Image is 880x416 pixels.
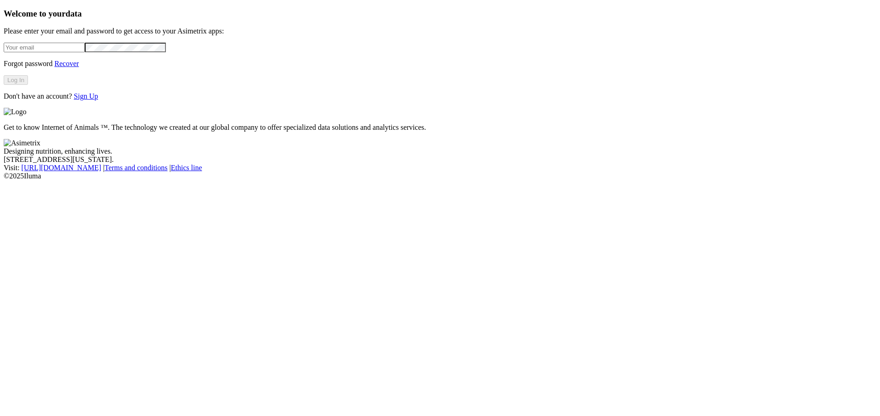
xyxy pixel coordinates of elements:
div: © 2025 Iluma [4,172,876,180]
p: Please enter your email and password to get access to your Asimetrix apps: [4,27,876,35]
p: Forgot password [4,60,876,68]
a: Recover [55,60,79,67]
h3: Welcome to your [4,9,876,19]
input: Your email [4,43,85,52]
div: [STREET_ADDRESS][US_STATE]. [4,155,876,164]
div: Visit : | | [4,164,876,172]
div: Designing nutrition, enhancing lives. [4,147,876,155]
button: Log In [4,75,28,85]
a: Terms and conditions [104,164,168,172]
p: Don't have an account? [4,92,876,100]
a: [URL][DOMAIN_NAME] [22,164,101,172]
img: Logo [4,108,27,116]
img: Asimetrix [4,139,40,147]
a: Ethics line [171,164,202,172]
p: Get to know Internet of Animals ™. The technology we created at our global company to offer speci... [4,123,876,132]
span: data [66,9,82,18]
a: Sign Up [74,92,98,100]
